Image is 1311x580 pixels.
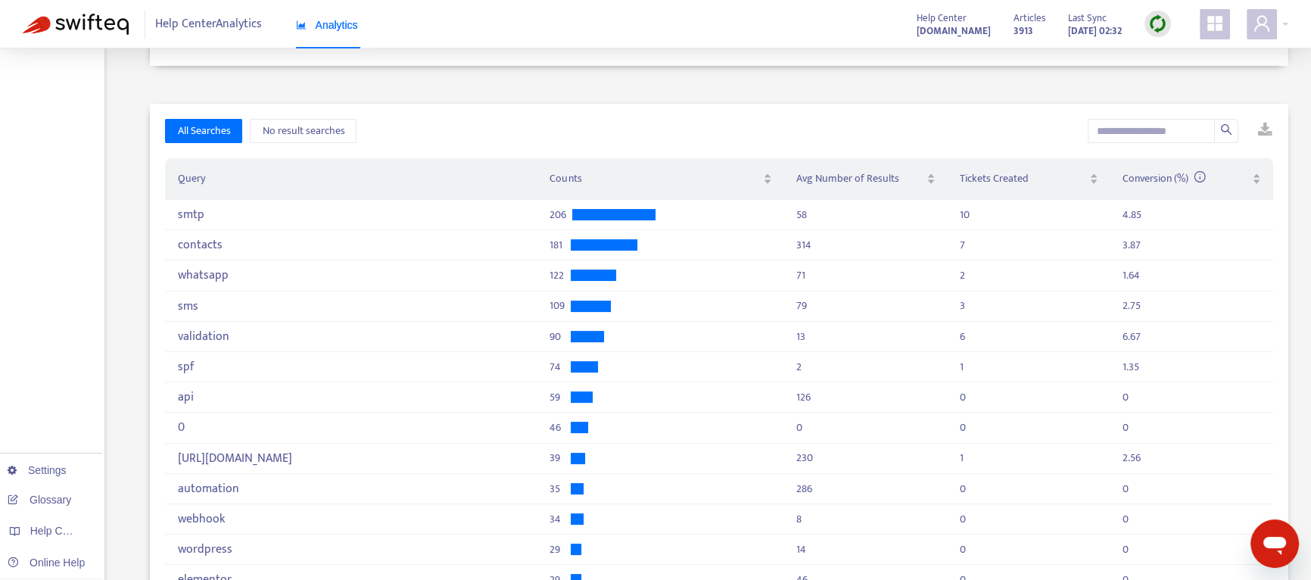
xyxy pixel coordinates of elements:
a: Online Help [8,557,85,569]
div: 0 [960,579,966,580]
span: 34 [550,519,565,519]
div: 2 [960,275,965,276]
img: Swifteq [23,14,129,35]
div: 0 [177,420,503,435]
div: 0 [960,488,966,489]
div: 46 [796,579,808,580]
span: 35 [550,488,565,489]
div: 71 [796,275,805,276]
div: validation [177,329,503,344]
div: 2.56 [1123,457,1141,458]
button: No result searches [250,119,357,143]
span: search [1220,123,1232,136]
div: spf [177,360,503,374]
a: Glossary [8,494,71,506]
div: 58 [796,214,807,215]
div: sms [177,299,503,313]
span: appstore [1206,14,1224,33]
span: 122 [550,275,565,276]
strong: 3913 [1014,23,1033,39]
span: Counts [550,170,760,187]
span: 39 [550,457,565,458]
button: All Searches [165,119,242,143]
span: 90 [550,336,565,337]
span: 29 [550,549,565,550]
span: Help Center [917,10,967,27]
span: 206 [550,214,566,215]
span: 109 [550,305,565,306]
span: area-chart [296,20,307,30]
div: wordpress [177,542,503,557]
div: 286 [796,488,812,489]
span: Analytics [296,19,358,31]
div: 0 [960,519,966,519]
div: 1 [960,366,964,367]
div: 1.64 [1123,275,1140,276]
div: 0 [1123,427,1129,428]
div: 230 [796,457,813,458]
span: 29 [550,579,565,580]
div: contacts [177,238,503,252]
div: 0 [1123,519,1129,519]
div: 2.75 [1123,305,1141,306]
div: 79 [796,305,807,306]
div: 10 [960,214,970,215]
div: 0 [960,549,966,550]
div: automation [177,482,503,496]
th: Tickets Created [948,158,1110,200]
div: 8 [796,519,802,519]
a: [DOMAIN_NAME] [917,22,991,39]
img: sync.dc5367851b00ba804db3.png [1148,14,1167,33]
div: 14 [796,549,806,550]
iframe: Button to launch messaging window, conversation in progress [1250,519,1299,568]
span: 181 [550,245,565,245]
div: 3 [960,305,965,306]
span: Tickets Created [960,170,1086,187]
span: All Searches [177,123,230,139]
div: 0 [1123,488,1129,489]
span: No result searches [262,123,344,139]
span: Conversion (%) [1123,170,1206,187]
div: 6.67 [1123,336,1141,337]
div: 1.35 [1123,366,1139,367]
a: Settings [8,464,67,476]
span: 74 [550,366,565,367]
div: 4.85 [1123,214,1141,215]
strong: [DOMAIN_NAME] [917,23,991,39]
span: 46 [550,427,565,428]
th: Avg Number of Results [784,158,947,200]
div: 0 [1123,579,1129,580]
div: [URL][DOMAIN_NAME] [177,451,503,466]
div: 0 [960,427,966,428]
div: 0 [1123,549,1129,550]
div: 6 [960,336,965,337]
div: 2 [796,366,802,367]
div: 0 [796,427,802,428]
div: api [177,390,503,404]
span: user [1253,14,1271,33]
th: Counts [537,158,784,200]
div: webhook [177,512,503,526]
div: smtp [177,207,503,222]
div: whatsapp [177,268,503,282]
div: 3.87 [1123,245,1141,245]
span: Help Centers [30,525,92,537]
div: 314 [796,245,811,245]
span: Help Center Analytics [155,10,262,39]
div: 7 [960,245,965,245]
div: 1 [960,457,964,458]
strong: [DATE] 02:32 [1068,23,1122,39]
span: Avg Number of Results [796,170,923,187]
th: Query [165,158,537,200]
span: Last Sync [1068,10,1107,27]
span: Articles [1014,10,1045,27]
div: 13 [796,336,805,337]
